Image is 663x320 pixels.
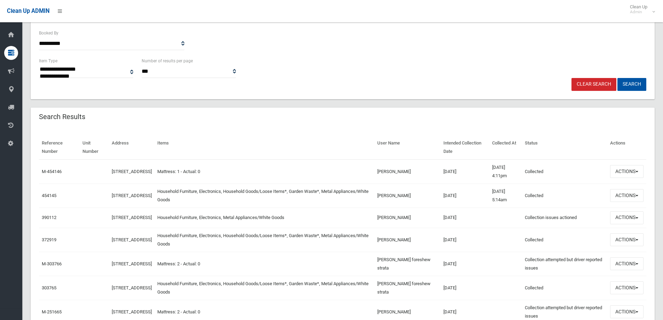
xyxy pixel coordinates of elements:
[522,252,607,276] td: Collection attempted but driver reported issues
[42,237,56,242] a: 372919
[42,309,62,314] a: M-251665
[522,208,607,228] td: Collection issues actioned
[441,135,490,159] th: Intended Collection Date
[42,169,62,174] a: M-454146
[522,276,607,300] td: Collected
[7,8,49,14] span: Clean Up ADMIN
[441,159,490,184] td: [DATE]
[610,305,644,318] button: Actions
[441,208,490,228] td: [DATE]
[374,208,441,228] td: [PERSON_NAME]
[610,233,644,246] button: Actions
[142,57,193,65] label: Number of results per page
[441,276,490,300] td: [DATE]
[610,257,644,270] button: Actions
[610,211,644,224] button: Actions
[441,252,490,276] td: [DATE]
[155,208,374,228] td: Household Furniture, Electronics, Metal Appliances/White Goods
[155,184,374,208] td: Household Furniture, Electronics, Household Goods/Loose Items*, Garden Waste*, Metal Appliances/W...
[155,276,374,300] td: Household Furniture, Electronics, Household Goods/Loose Items*, Garden Waste*, Metal Appliances/W...
[109,135,155,159] th: Address
[112,215,152,220] a: [STREET_ADDRESS]
[155,135,374,159] th: Items
[112,169,152,174] a: [STREET_ADDRESS]
[374,159,441,184] td: [PERSON_NAME]
[112,237,152,242] a: [STREET_ADDRESS]
[112,261,152,266] a: [STREET_ADDRESS]
[610,165,644,178] button: Actions
[489,159,522,184] td: [DATE] 4:11pm
[610,281,644,294] button: Actions
[610,189,644,202] button: Actions
[607,135,646,159] th: Actions
[522,159,607,184] td: Collected
[626,4,654,15] span: Clean Up
[80,135,109,159] th: Unit Number
[630,9,647,15] small: Admin
[42,215,56,220] a: 390112
[522,184,607,208] td: Collected
[571,78,616,91] a: Clear Search
[112,285,152,290] a: [STREET_ADDRESS]
[374,228,441,252] td: [PERSON_NAME]
[441,228,490,252] td: [DATE]
[39,135,80,159] th: Reference Number
[374,135,441,159] th: User Name
[39,29,58,37] label: Booked By
[522,135,607,159] th: Status
[155,252,374,276] td: Mattress: 2 - Actual: 0
[112,193,152,198] a: [STREET_ADDRESS]
[489,184,522,208] td: [DATE] 5:14am
[42,261,62,266] a: M-303766
[374,252,441,276] td: [PERSON_NAME] foreshew strata
[374,184,441,208] td: [PERSON_NAME]
[42,285,56,290] a: 303765
[31,110,94,124] header: Search Results
[374,276,441,300] td: [PERSON_NAME] foreshew strata
[155,228,374,252] td: Household Furniture, Electronics, Household Goods/Loose Items*, Garden Waste*, Metal Appliances/W...
[112,309,152,314] a: [STREET_ADDRESS]
[617,78,646,91] button: Search
[522,228,607,252] td: Collected
[39,57,57,65] label: Item Type
[441,184,490,208] td: [DATE]
[42,193,56,198] a: 454145
[489,135,522,159] th: Collected At
[155,159,374,184] td: Mattress: 1 - Actual: 0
